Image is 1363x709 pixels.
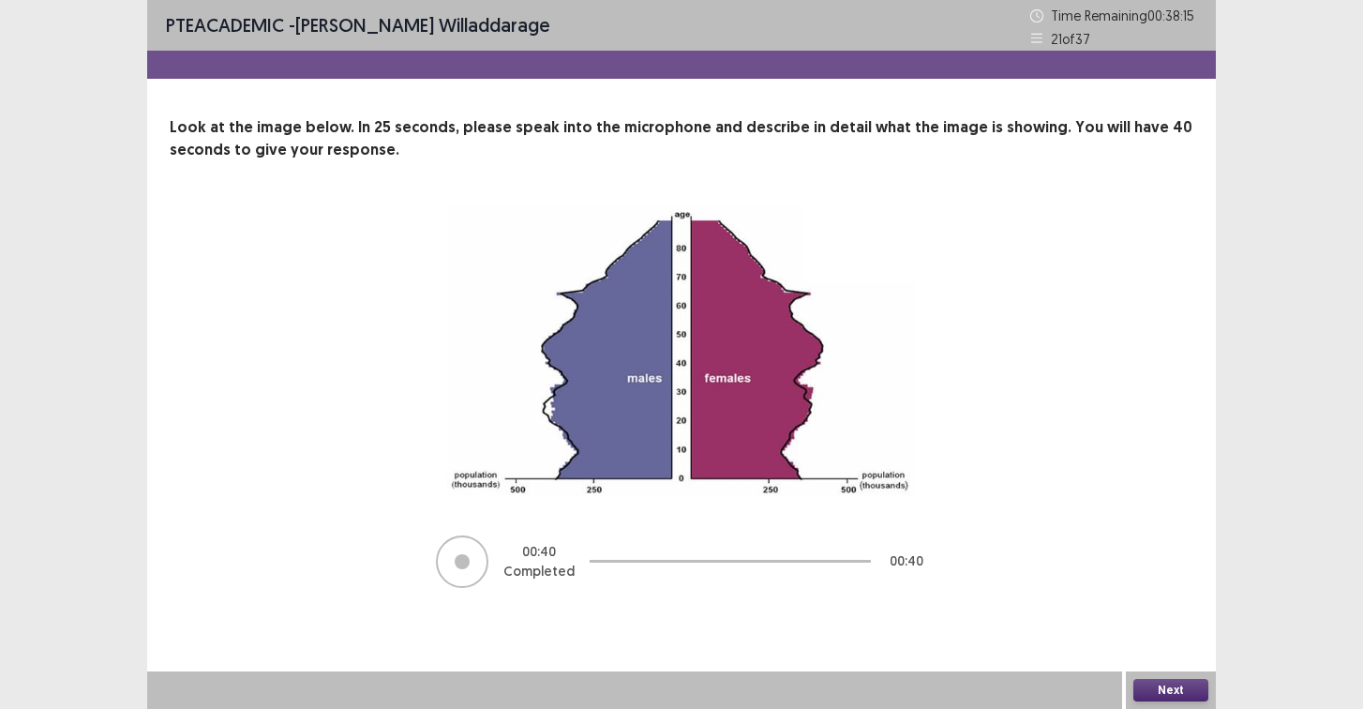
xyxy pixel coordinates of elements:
[166,11,550,39] p: - [PERSON_NAME] Willaddarage
[447,206,916,496] img: image-description
[890,551,923,571] p: 00 : 40
[522,542,556,562] p: 00 : 40
[1133,679,1208,701] button: Next
[503,562,575,581] p: Completed
[166,13,284,37] span: PTE academic
[1051,6,1197,25] p: Time Remaining 00 : 38 : 15
[170,116,1193,161] p: Look at the image below. In 25 seconds, please speak into the microphone and describe in detail w...
[1051,29,1090,49] p: 21 of 37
